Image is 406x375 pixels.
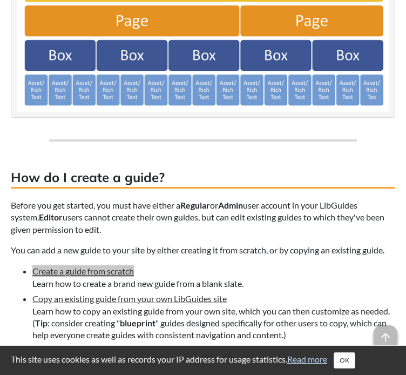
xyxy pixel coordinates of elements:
[11,244,395,256] p: You can add a new guide to your site by either creating it from scratch, or by copying an existin...
[32,265,395,290] li: Learn how to create a brand new guide from a blank slate.
[374,326,397,336] a: arrow_upward
[32,293,227,304] a: Copy an existing guide from your own LibGuides site
[120,318,155,328] strong: blueprint
[11,199,395,236] p: Before you get started, you must have either a or user account in your LibGuides system. users ca...
[218,200,243,210] strong: Admin
[374,325,397,349] span: arrow_upward
[180,200,210,210] strong: Regular
[11,169,395,189] h3: How do I create a guide?
[39,212,63,222] strong: Editor
[287,354,327,364] a: Read more
[32,266,134,276] a: Create a guide from scratch
[32,292,395,341] li: Learn how to copy an existing guide from your own site, which you can then customize as needed. (...
[334,352,355,369] button: Close
[35,318,48,328] strong: Tip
